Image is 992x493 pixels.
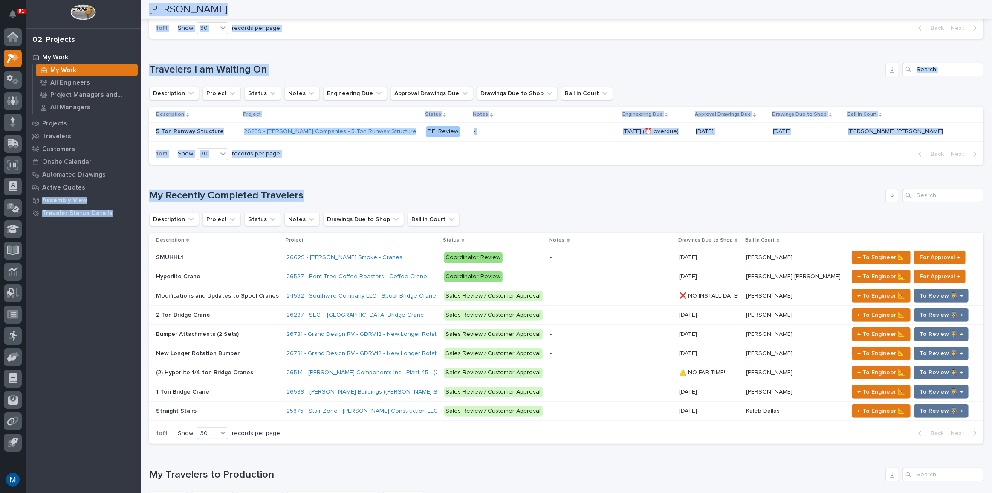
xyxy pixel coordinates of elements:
[746,310,794,319] p: [PERSON_NAME]
[232,25,280,32] p: records per page
[444,310,543,321] div: Sales Review / Customer Approval
[149,122,983,141] tr: 5 Ton Runway Structure5 Ton Runway Structure 26239 - [PERSON_NAME] Companies - 5 Ton Runway Struc...
[26,194,141,207] a: Assembly View
[746,368,794,376] p: [PERSON_NAME]
[550,273,552,280] div: -
[902,468,983,481] input: Search
[857,291,905,301] span: ← To Engineer 📐
[42,54,68,61] p: My Work
[746,329,794,338] p: [PERSON_NAME]
[477,87,558,100] button: Drawings Due to Shop
[550,388,552,396] div: -
[19,8,24,14] p: 91
[696,128,766,135] p: [DATE]
[42,210,113,217] p: Traveler Status Details
[287,273,428,280] a: 26527 - Bent Tree Coffee Roasters - Coffee Crane
[156,387,211,396] p: 1 Ton Bridge Crane
[4,5,22,23] button: Notifications
[914,404,969,418] button: To Review 👨‍🏭 →
[920,252,960,263] span: For Approval →
[149,325,983,344] tr: Bumper Attachments (2 Sets)Bumper Attachments (2 Sets) 26781 - Grand Design RV - GDRV12 - New Lon...
[178,430,193,437] p: Show
[156,271,202,280] p: Hyperlite Crane
[444,406,543,417] div: Sales Review / Customer Approval
[857,406,905,416] span: ← To Engineer 📐
[852,366,911,379] button: ← To Engineer 📐
[149,286,983,306] tr: Modifications and Updates to Spool CranesModifications and Updates to Spool Cranes 24532 - Southw...
[33,101,141,113] a: All Managers
[550,350,552,357] div: -
[914,385,969,399] button: To Review 👨‍🏭 →
[773,126,793,135] p: [DATE]
[286,236,304,245] p: Project
[914,270,966,283] button: For Approval →
[474,128,475,135] div: -
[947,429,983,437] button: Next
[947,24,983,32] button: Next
[149,64,882,76] h1: Travelers I am Waiting On
[920,329,963,339] span: To Review 👨‍🏭 →
[920,406,963,416] span: To Review 👨‍🏭 →
[425,110,441,119] p: Status
[197,429,217,438] div: 30
[947,150,983,158] button: Next
[920,291,963,301] span: To Review 👨‍🏭 →
[287,312,425,319] a: 26287 - SECI - [GEOGRAPHIC_DATA] Bridge Crane
[287,331,501,338] a: 26781 - Grand Design RV - GDRV12 - New Longer Rotation Bumper Attachment
[50,79,90,87] p: All Engineers
[911,150,947,158] button: Back
[679,291,740,300] p: ❌ NO INSTALL DATE!
[444,368,543,378] div: Sales Review / Customer Approval
[746,348,794,357] p: [PERSON_NAME]
[323,87,387,100] button: Engineering Due
[284,213,320,226] button: Notes
[902,63,983,76] input: Search
[847,110,877,119] p: Ball in Court
[42,197,87,204] p: Assembly View
[178,150,193,158] p: Show
[70,4,95,20] img: Workspace Logo
[679,252,699,261] p: [DATE]
[42,146,75,153] p: Customers
[156,291,281,300] p: Modifications and Updates to Spool Cranes
[444,291,543,301] div: Sales Review / Customer Approval
[623,126,680,135] p: [DATE] (⏰ overdue)
[914,289,969,303] button: To Review 👨‍🏭 →
[149,18,174,39] p: 1 of 1
[149,423,174,444] p: 1 of 1
[197,24,217,33] div: 30
[852,327,911,341] button: ← To Engineer 📐
[156,348,241,357] p: New Longer Rotation Bumper
[951,429,969,437] span: Next
[746,271,842,280] p: [PERSON_NAME] [PERSON_NAME]
[914,327,969,341] button: To Review 👨‍🏭 →
[244,128,416,135] a: 26239 - [PERSON_NAME] Companies - 5 Ton Runway Structure
[156,110,184,119] p: Description
[26,207,141,219] a: Traveler Status Details
[149,248,983,267] tr: SMUHHL1SMUHHL1 26629 - [PERSON_NAME] Smoke - Cranes Coordinator Review- [DATE][DATE] [PERSON_NAME...
[857,310,905,320] span: ← To Engineer 📐
[149,402,983,421] tr: Straight StairsStraight Stairs 25875 - Stair Zone - [PERSON_NAME] Construction LLC - Straight Sta...
[26,130,141,143] a: Travelers
[745,236,775,245] p: Ball in Court
[149,344,983,363] tr: New Longer Rotation BumperNew Longer Rotation Bumper 26781 - Grand Design RV - GDRV12 - New Longe...
[561,87,613,100] button: Ball in Court
[920,368,963,378] span: To Review 👨‍🏭 →
[243,110,261,119] p: Project
[746,387,794,396] p: [PERSON_NAME]
[149,267,983,286] tr: Hyperlite CraneHyperlite Crane 26527 - Bent Tree Coffee Roasters - Coffee Crane Coordinator Revie...
[679,310,699,319] p: [DATE]
[11,10,22,24] div: Notifications91
[443,236,460,245] p: Status
[284,87,320,100] button: Notes
[287,369,551,376] a: 26514 - [PERSON_NAME] Components Inc - Plant 45 - (2) Hyperlite ¼ ton bridge cranes; 24’ x 60’
[920,271,960,282] span: For Approval →
[679,406,699,415] p: [DATE]
[857,329,905,339] span: ← To Engineer 📐
[925,150,944,158] span: Back
[149,87,199,100] button: Description
[232,150,280,158] p: records per page
[852,289,911,303] button: ← To Engineer 📐
[42,133,71,140] p: Travelers
[550,408,552,415] div: -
